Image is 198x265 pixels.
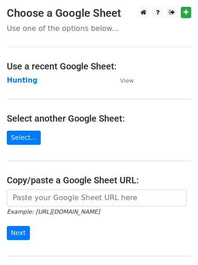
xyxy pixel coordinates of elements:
[7,61,191,72] h4: Use a recent Google Sheet:
[7,208,100,215] small: Example: [URL][DOMAIN_NAME]
[7,24,191,33] p: Use one of the options below...
[7,7,191,20] h3: Choose a Google Sheet
[7,226,30,240] input: Next
[7,76,38,84] a: Hunting
[7,131,41,145] a: Select...
[7,175,191,186] h4: Copy/paste a Google Sheet URL:
[120,77,134,84] small: View
[111,76,134,84] a: View
[7,189,187,206] input: Paste your Google Sheet URL here
[7,113,191,124] h4: Select another Google Sheet:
